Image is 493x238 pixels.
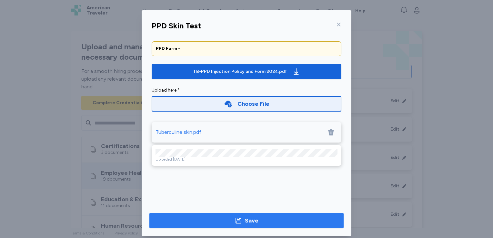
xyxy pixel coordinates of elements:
[237,99,269,108] div: Choose File
[152,21,201,31] div: PPD Skin Test
[156,45,337,52] div: PPD Form -
[152,64,341,79] button: TB-PPD Injection Policy and Form 2024.pdf
[149,213,344,228] button: Save
[193,68,287,75] div: TB-PPD Injection Policy and Form 2024.pdf
[156,128,201,136] div: Tuberculine skin.pdf
[245,216,258,225] div: Save
[156,157,337,162] div: Uploaded [DATE]
[152,87,341,94] div: Upload here *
